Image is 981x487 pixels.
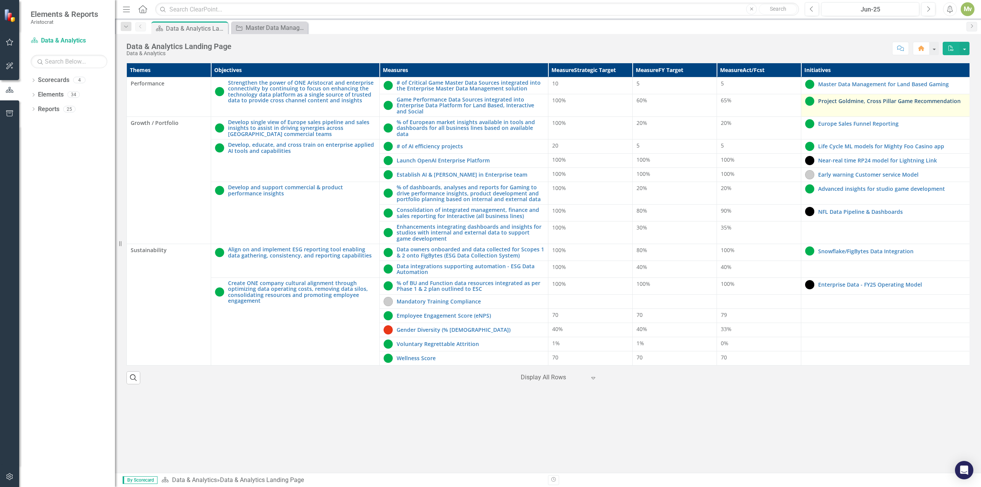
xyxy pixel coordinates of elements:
a: Develop single view of Europe sales pipeline and sales insights to assist in driving synergies ac... [228,119,376,137]
td: Double-Click to Edit Right Click for Context Menu [380,205,548,221]
img: On Track [384,281,393,290]
td: Double-Click to Edit Right Click for Context Menu [211,182,380,244]
a: Data integrations supporting automation - ESG Data Automation [397,263,544,275]
img: On Track [384,311,393,320]
a: Consolidation of integrated management, finance and sales reporting for Interactive (all business... [397,207,544,219]
div: Data & Analytics [126,51,231,56]
span: 5 [721,80,724,87]
img: On Track [805,184,814,193]
a: Develop and support commercial & product performance insights [228,184,376,196]
span: 100% [552,97,566,104]
span: Growth / Portfolio [131,119,207,127]
a: Advanced insights for studio game development [818,186,966,192]
td: Double-Click to Edit Right Click for Context Menu [380,323,548,337]
span: 100% [721,170,735,177]
a: Scorecards [38,76,69,85]
span: 20% [721,119,732,126]
a: NFL Data Pipeline & Dashboards [818,209,966,215]
img: Complete [805,207,814,216]
td: Double-Click to Edit [127,244,211,365]
span: 100% [552,119,566,126]
a: Data & Analytics [172,476,217,484]
img: On Track [384,248,393,257]
img: On Track [215,248,224,257]
span: 80% [637,246,647,254]
span: 100% [552,246,566,254]
img: Off Track [384,325,393,335]
a: Create ONE company cultural alignment through optimizing data operating costs, removing data silo... [228,280,376,304]
span: 100% [637,156,650,163]
input: Search Below... [31,55,107,68]
span: 40% [552,325,563,333]
span: 100% [552,156,566,163]
span: 30% [637,224,647,231]
a: Data owners onboarded and data collected for Scopes 1 & 2 onto FigBytes (ESG Data Collection System) [397,246,544,258]
div: Jun-25 [824,5,917,14]
td: Double-Click to Edit Right Click for Context Menu [380,154,548,168]
span: 35% [721,224,732,231]
a: Master Data Management for Land Based Gaming [233,23,306,33]
button: Search [759,4,797,15]
td: Double-Click to Edit Right Click for Context Menu [801,77,970,94]
td: Double-Click to Edit Right Click for Context Menu [801,116,970,139]
td: Double-Click to Edit Right Click for Context Menu [801,205,970,221]
td: Double-Click to Edit Right Click for Context Menu [211,277,380,365]
a: Establish AI & [PERSON_NAME] in Enterprise team [397,172,544,177]
button: Jun-25 [821,2,919,16]
span: 70 [637,311,643,318]
img: Not Started [805,170,814,179]
td: Double-Click to Edit Right Click for Context Menu [211,139,380,182]
span: 20 [552,142,558,149]
span: 80% [637,207,647,214]
span: 1% [637,339,644,347]
a: Develop, educate, and cross train on enterprise applied AI tools and capabilities [228,142,376,154]
a: Game Performance Data Sources integrated into Enterprise Data Platform for Land Based, Interactiv... [397,97,544,114]
img: On Track [384,339,393,349]
span: 65% [721,97,732,104]
a: Enterprise Data - FY25 Operating Model [818,282,966,287]
td: Double-Click to Edit Right Click for Context Menu [801,277,970,294]
img: On Track [384,264,393,274]
span: 5 [637,80,640,87]
span: 60% [637,97,647,104]
td: Double-Click to Edit Right Click for Context Menu [380,294,548,308]
input: Search ClearPoint... [155,3,799,16]
td: Double-Click to Edit Right Click for Context Menu [211,244,380,278]
a: Project Goldmine, Cross Pillar Game Recommendation [818,98,966,104]
span: 100% [552,263,566,271]
span: 40% [637,263,647,271]
img: On Track [805,119,814,128]
td: Double-Click to Edit Right Click for Context Menu [211,77,380,117]
span: 100% [552,207,566,214]
span: 100% [721,246,735,254]
img: On Track [384,81,393,90]
img: On Track [215,143,224,152]
a: Align on and implement ESG reporting tool enabling data gathering, consistency, and reporting cap... [228,246,376,258]
td: Double-Click to Edit Right Click for Context Menu [380,116,548,139]
a: % of BU and Function data resources integrated as per Phase 1 & 2 plan outlined to ESC [397,280,544,292]
img: Complete [805,156,814,165]
span: 100% [721,156,735,163]
a: Mandatory Training Compliance [397,298,544,304]
img: On Track [384,123,393,133]
a: Reports [38,105,59,114]
img: On Track [384,142,393,151]
a: Near-real time RP24 model for Lightning Link [818,157,966,163]
img: On Track [805,97,814,106]
td: Double-Click to Edit [127,116,211,244]
td: Double-Click to Edit Right Click for Context Menu [801,244,970,261]
span: 10 [552,80,558,87]
div: » [161,476,542,485]
span: 90% [721,207,732,214]
span: 100% [552,184,566,192]
span: 1% [552,339,560,347]
td: Double-Click to Edit Right Click for Context Menu [801,154,970,168]
img: On Track [215,87,224,96]
span: 70 [552,311,558,318]
td: Double-Click to Edit Right Click for Context Menu [380,261,548,278]
span: 100% [721,280,735,287]
span: 79 [721,311,727,318]
img: On Track [215,186,224,195]
span: 0% [721,339,728,347]
span: 70 [637,354,643,361]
